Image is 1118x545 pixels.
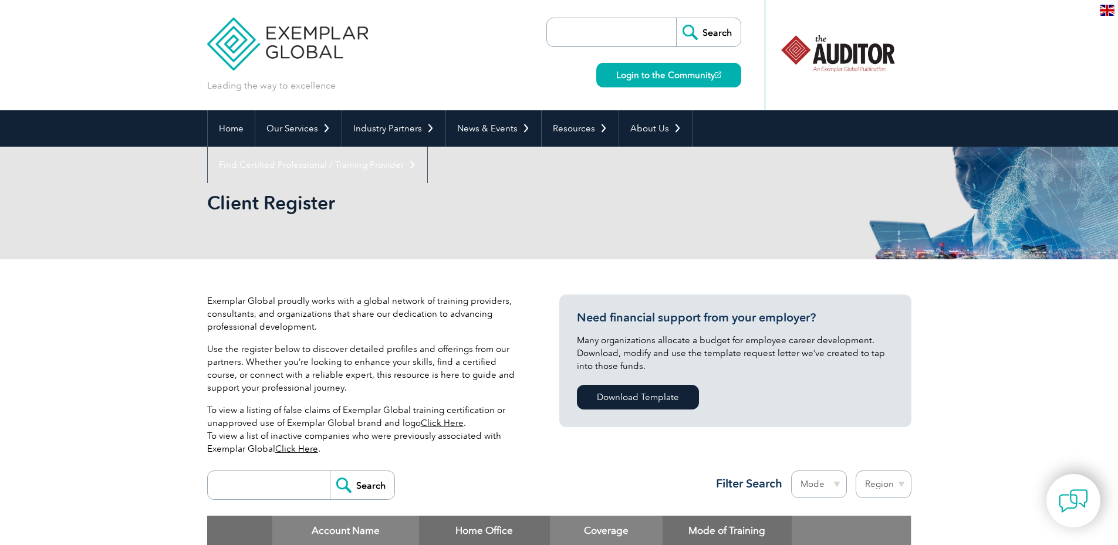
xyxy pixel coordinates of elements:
a: News & Events [446,110,541,147]
p: Use the register below to discover detailed profiles and offerings from our partners. Whether you... [207,343,524,394]
a: About Us [619,110,693,147]
a: Find Certified Professional / Training Provider [208,147,427,183]
a: Click Here [421,418,464,428]
img: en [1100,5,1114,16]
p: Leading the way to excellence [207,79,336,92]
a: Home [208,110,255,147]
h3: Need financial support from your employer? [577,310,894,325]
img: open_square.png [715,72,721,78]
input: Search [676,18,741,46]
h2: Client Register [207,194,700,212]
input: Search [330,471,394,499]
h3: Filter Search [709,476,782,491]
p: Many organizations allocate a budget for employee career development. Download, modify and use th... [577,334,894,373]
a: Industry Partners [342,110,445,147]
a: Download Template [577,385,699,409]
a: Resources [542,110,619,147]
a: Click Here [275,444,318,454]
a: Our Services [255,110,342,147]
img: contact-chat.png [1059,486,1088,516]
p: Exemplar Global proudly works with a global network of training providers, consultants, and organ... [207,294,524,333]
a: Login to the Community [596,63,741,87]
p: To view a listing of false claims of Exemplar Global training certification or unapproved use of ... [207,404,524,455]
